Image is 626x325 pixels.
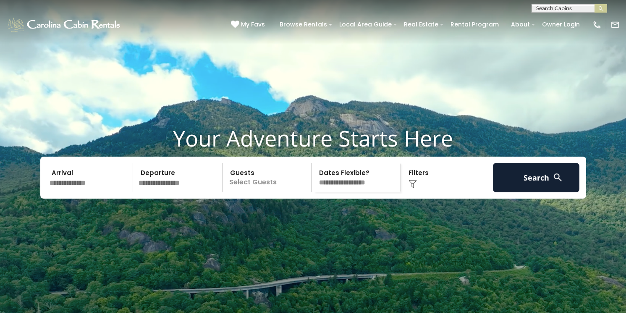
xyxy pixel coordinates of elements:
[400,18,443,31] a: Real Estate
[507,18,534,31] a: About
[241,20,265,29] span: My Favs
[409,180,417,188] img: filter--v1.png
[6,125,620,151] h1: Your Adventure Starts Here
[231,20,267,29] a: My Favs
[225,163,312,192] p: Select Guests
[275,18,331,31] a: Browse Rentals
[493,163,580,192] button: Search
[553,172,563,183] img: search-regular-white.png
[446,18,503,31] a: Rental Program
[6,16,123,33] img: White-1-1-2.png
[538,18,584,31] a: Owner Login
[335,18,396,31] a: Local Area Guide
[592,20,602,29] img: phone-regular-white.png
[610,20,620,29] img: mail-regular-white.png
